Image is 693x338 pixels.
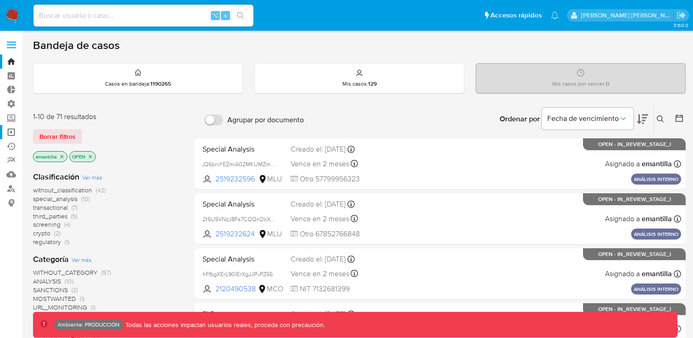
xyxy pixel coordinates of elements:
span: ⌥ [212,11,219,20]
span: s [224,11,227,20]
a: Salir [676,11,686,20]
p: elkin.mantilla@mercadolibre.com.co [581,11,674,20]
p: Ambiente: PRODUCCIÓN [58,323,120,327]
button: search-icon [231,9,250,22]
span: Accesos rápidos [490,11,542,20]
a: Notificaciones [551,11,559,19]
p: Todas las acciones impactan usuarios reales, proceda con precaución. [123,321,325,329]
input: Buscar usuario o caso... [33,10,253,22]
